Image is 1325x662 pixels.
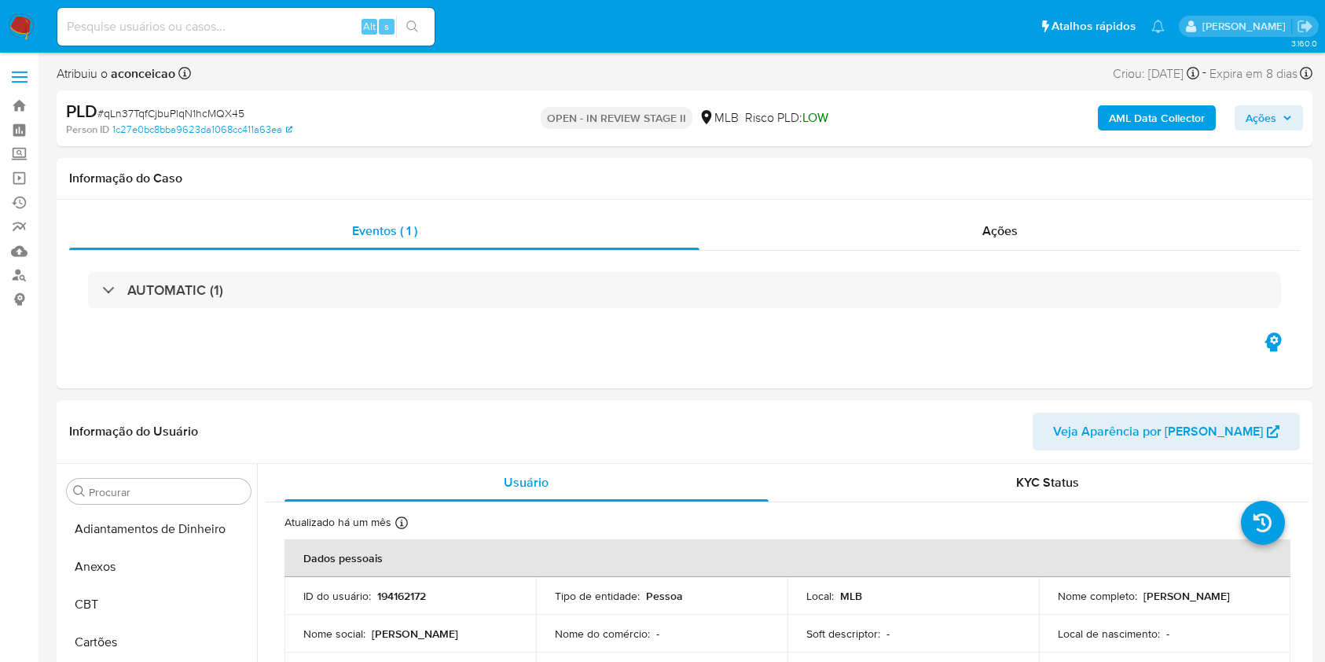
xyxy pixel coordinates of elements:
span: Veja Aparência por [PERSON_NAME] [1053,413,1263,451]
input: Procurar [89,485,244,499]
a: Notificações [1151,20,1165,33]
button: Procurar [73,485,86,498]
p: Atualizado há um mês [284,515,391,530]
b: AML Data Collector [1109,105,1205,131]
input: Pesquise usuários ou casos... [57,17,435,37]
span: Risco PLD: [745,109,828,127]
p: - [656,627,659,641]
span: Eventos ( 1 ) [352,222,417,240]
button: Adiantamentos de Dinheiro [61,510,257,548]
p: OPEN - IN REVIEW STAGE II [541,107,692,129]
button: search-icon [396,16,428,38]
div: MLB [699,109,739,127]
span: Alt [363,19,376,34]
span: Ações [982,222,1018,240]
span: Usuário [504,473,549,491]
span: # qLn37TqfCjbuPlqN1hcMQX45 [97,105,244,121]
p: 194162172 [377,589,426,603]
span: s [384,19,389,34]
a: Sair [1297,18,1313,35]
div: AUTOMATIC (1) [88,272,1281,308]
p: MLB [840,589,862,603]
span: Ações [1246,105,1276,131]
p: - [886,627,890,641]
p: Local : [806,589,834,603]
span: Expira em 8 dias [1209,65,1297,83]
p: [PERSON_NAME] [372,627,458,641]
p: Pessoa [646,589,683,603]
button: Cartões [61,623,257,661]
button: Veja Aparência por [PERSON_NAME] [1033,413,1300,451]
h1: Informação do Caso [69,171,1300,186]
span: Atalhos rápidos [1052,18,1136,35]
span: Atribuiu o [57,65,175,83]
h3: AUTOMATIC (1) [127,281,223,299]
button: Ações [1235,105,1303,131]
p: - [1166,627,1169,641]
span: - [1202,63,1206,84]
span: LOW [802,108,828,127]
p: Tipo de entidade : [555,589,640,603]
button: CBT [61,586,257,623]
p: Nome social : [303,627,365,641]
p: Soft descriptor : [806,627,880,641]
p: Nome completo : [1058,589,1137,603]
h1: Informação do Usuário [69,424,198,439]
p: Local de nascimento : [1058,627,1160,641]
a: 1c27e0bc8bba9623da1068cc411a63ea [112,123,292,137]
b: aconceicao [108,64,175,83]
th: Dados pessoais [284,539,1290,577]
b: PLD [66,98,97,123]
p: Nome do comércio : [555,627,650,641]
b: Person ID [66,123,109,137]
span: KYC Status [1016,473,1079,491]
button: Anexos [61,548,257,586]
button: AML Data Collector [1098,105,1216,131]
div: Criou: [DATE] [1113,63,1199,84]
p: ID do usuário : [303,589,371,603]
p: ana.conceicao@mercadolivre.com [1202,19,1291,34]
p: [PERSON_NAME] [1143,589,1230,603]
